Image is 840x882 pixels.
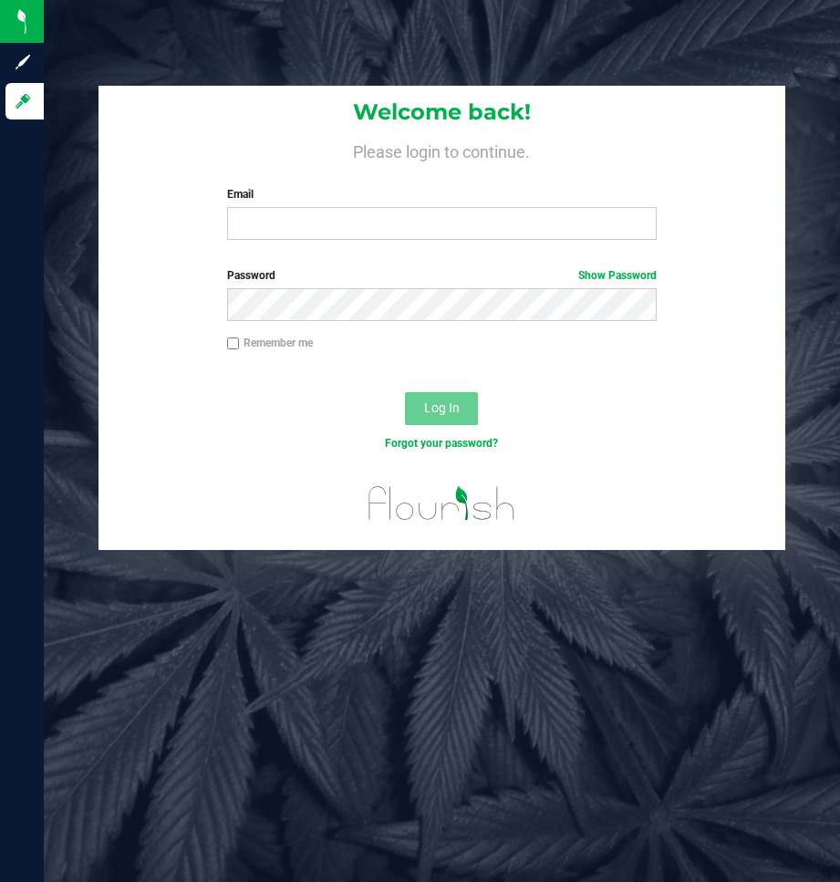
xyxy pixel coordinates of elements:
[99,100,785,124] h1: Welcome back!
[578,269,657,282] a: Show Password
[385,437,498,450] a: Forgot your password?
[227,186,658,202] label: Email
[356,471,527,536] img: flourish_logo.svg
[405,392,478,425] button: Log In
[227,335,313,351] label: Remember me
[424,400,460,415] span: Log In
[227,337,240,350] input: Remember me
[227,269,275,282] span: Password
[14,92,32,110] inline-svg: Log in
[99,139,785,161] h4: Please login to continue.
[14,53,32,71] inline-svg: Sign up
